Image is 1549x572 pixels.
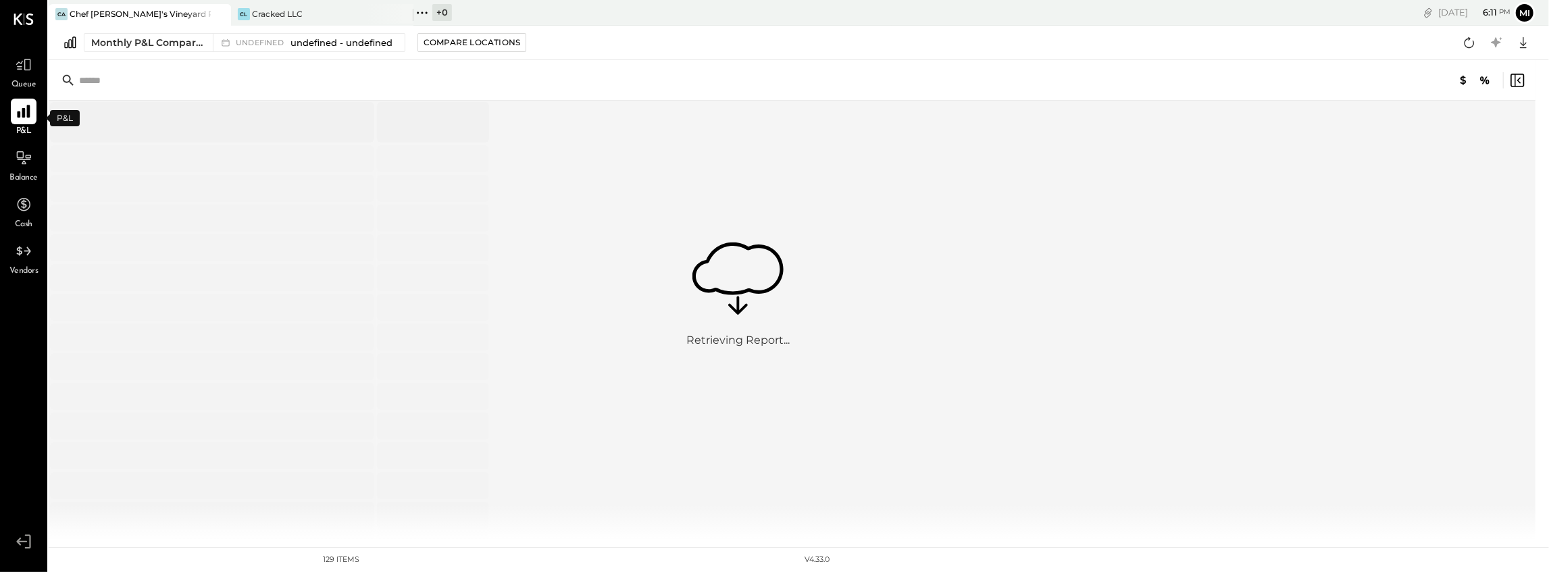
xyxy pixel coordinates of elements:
span: undefined [236,39,287,47]
div: Cracked LLC [252,8,303,20]
a: Balance [1,145,47,184]
button: Monthly P&L Comparison undefinedundefined - undefined [84,33,405,52]
div: Monthly P&L Comparison [91,36,205,49]
div: copy link [1421,5,1435,20]
button: mi [1514,2,1535,24]
span: P&L [16,126,32,138]
span: Queue [11,79,36,91]
div: Chef [PERSON_NAME]'s Vineyard Restaurant [70,8,211,20]
a: Cash [1,192,47,231]
a: P&L [1,99,47,138]
span: undefined - undefined [290,36,392,49]
a: Queue [1,52,47,91]
div: [DATE] [1438,6,1510,19]
div: CA [55,8,68,20]
div: v 4.33.0 [805,554,830,565]
span: Cash [15,219,32,231]
div: 129 items [324,554,360,565]
button: Compare Locations [417,33,526,52]
div: CL [238,8,250,20]
div: Compare Locations [424,36,520,48]
a: Vendors [1,238,47,278]
div: + 0 [432,4,452,21]
div: P&L [50,110,80,126]
span: Vendors [9,265,39,278]
span: Balance [9,172,38,184]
